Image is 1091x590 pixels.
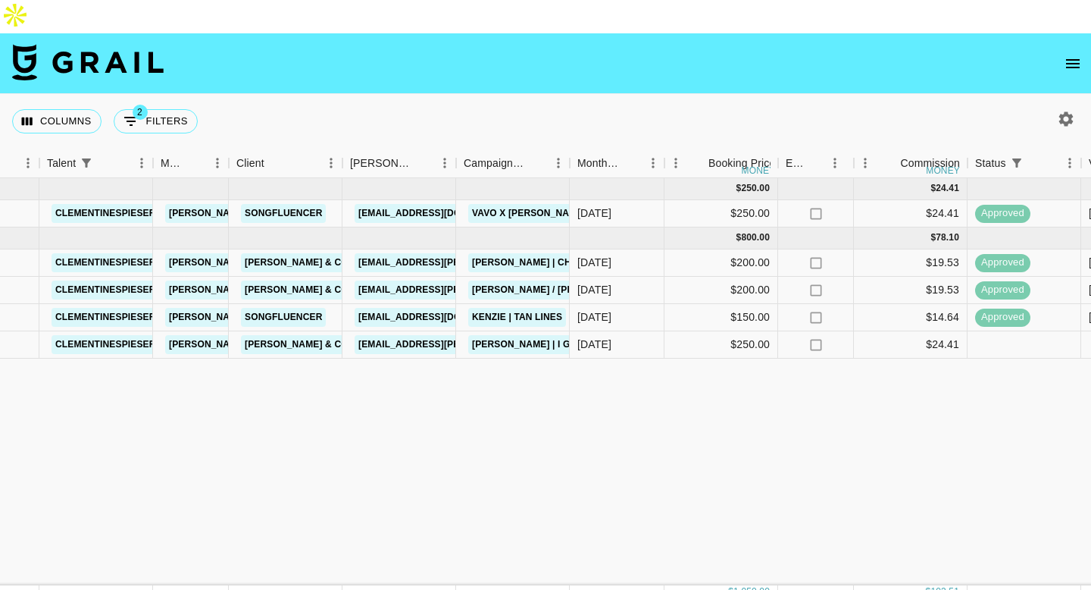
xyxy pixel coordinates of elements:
[468,253,725,272] a: [PERSON_NAME] | Change Things | [PERSON_NAME]
[975,310,1030,325] span: approved
[968,149,1081,178] div: Status
[854,331,968,359] div: $24.41
[570,149,664,178] div: Month Due
[165,281,412,300] a: [PERSON_NAME][EMAIL_ADDRESS][DOMAIN_NAME]
[1006,152,1027,174] button: Show filters
[433,152,456,174] button: Menu
[936,231,959,244] div: 78.10
[468,204,658,223] a: VAVO x [PERSON_NAME] | End of Time
[97,152,118,174] button: Sort
[76,152,97,174] button: Show filters
[786,149,807,178] div: Expenses: Remove Commission?
[975,149,1006,178] div: Status
[1006,152,1027,174] div: 1 active filter
[52,204,160,223] a: clementinespieser
[975,256,1030,270] span: approved
[114,109,198,133] button: Show filters
[778,149,854,178] div: Expenses: Remove Commission?
[12,109,102,133] button: Select columns
[854,277,968,304] div: $19.53
[736,231,742,244] div: $
[664,277,778,304] div: $200.00
[185,152,206,174] button: Sort
[577,206,611,221] div: Jul '25
[824,152,846,174] button: Menu
[52,281,160,300] a: clementinespieser
[577,255,611,270] div: Sep '25
[854,249,968,277] div: $19.53
[130,152,153,174] button: Menu
[708,149,775,178] div: Booking Price
[741,182,770,195] div: 250.00
[741,231,770,244] div: 800.00
[12,44,164,80] img: Grail Talent
[930,182,936,195] div: $
[165,308,412,327] a: [PERSON_NAME][EMAIL_ADDRESS][DOMAIN_NAME]
[930,231,936,244] div: $
[355,335,602,354] a: [EMAIL_ADDRESS][PERSON_NAME][DOMAIN_NAME]
[39,149,153,178] div: Talent
[241,308,326,327] a: Songfluencer
[975,283,1030,297] span: approved
[664,331,778,359] div: $250.00
[975,206,1030,221] span: approved
[52,253,160,272] a: clementinespieser
[664,304,778,331] div: $150.00
[577,309,611,325] div: Sep '25
[1058,152,1081,174] button: Menu
[742,166,776,175] div: money
[133,105,148,120] span: 2
[165,335,412,354] a: [PERSON_NAME][EMAIL_ADDRESS][DOMAIN_NAME]
[355,253,602,272] a: [EMAIL_ADDRESS][PERSON_NAME][DOMAIN_NAME]
[264,152,286,174] button: Sort
[687,152,708,174] button: Sort
[854,200,968,228] div: $24.41
[468,335,724,354] a: [PERSON_NAME] | I got a feeling | [PERSON_NAME]
[621,152,642,174] button: Sort
[854,304,968,331] div: $14.64
[936,182,959,195] div: 24.41
[468,308,566,327] a: Kenzie | Tan lines
[456,149,570,178] div: Campaign (Type)
[577,282,611,297] div: Sep '25
[165,253,412,272] a: [PERSON_NAME][EMAIL_ADDRESS][DOMAIN_NAME]
[577,337,611,352] div: Sep '25
[355,308,524,327] a: [EMAIL_ADDRESS][DOMAIN_NAME]
[664,200,778,228] div: $250.00
[736,182,742,195] div: $
[926,166,960,175] div: money
[206,152,229,174] button: Menu
[464,149,526,178] div: Campaign (Type)
[241,253,373,272] a: [PERSON_NAME] & Co LLC
[52,308,160,327] a: clementinespieser
[879,152,900,174] button: Sort
[342,149,456,178] div: Booker
[236,149,264,178] div: Client
[350,149,412,178] div: [PERSON_NAME]
[547,152,570,174] button: Menu
[355,281,602,300] a: [EMAIL_ADDRESS][PERSON_NAME][DOMAIN_NAME]
[320,152,342,174] button: Menu
[52,335,160,354] a: clementinespieser
[664,249,778,277] div: $200.00
[468,281,880,300] a: [PERSON_NAME] / [PERSON_NAME] - Freedom (Radio Mix) Phase 2 | [PERSON_NAME]
[1058,49,1088,79] button: open drawer
[577,149,621,178] div: Month Due
[900,149,960,178] div: Commission
[807,152,828,174] button: Sort
[664,152,687,174] button: Menu
[642,152,664,174] button: Menu
[854,152,877,174] button: Menu
[153,149,229,178] div: Manager
[47,149,76,178] div: Talent
[241,204,326,223] a: Songfluencer
[355,204,524,223] a: [EMAIL_ADDRESS][DOMAIN_NAME]
[241,281,373,300] a: [PERSON_NAME] & Co LLC
[161,149,185,178] div: Manager
[76,152,97,174] div: 1 active filter
[526,152,547,174] button: Sort
[17,152,39,174] button: Menu
[1027,152,1049,174] button: Sort
[241,335,373,354] a: [PERSON_NAME] & Co LLC
[165,204,412,223] a: [PERSON_NAME][EMAIL_ADDRESS][DOMAIN_NAME]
